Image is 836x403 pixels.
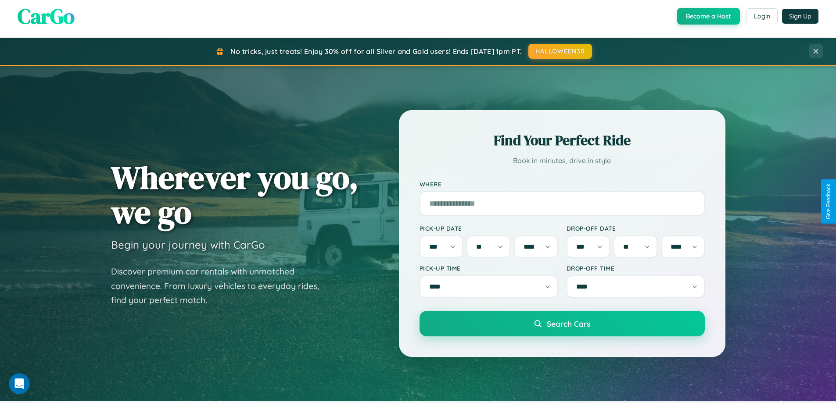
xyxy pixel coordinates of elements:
span: CarGo [18,2,75,31]
h1: Wherever you go, we go [111,160,359,229]
label: Drop-off Time [567,264,705,272]
label: Where [420,180,705,188]
button: Login [746,8,778,24]
h3: Begin your journey with CarGo [111,238,265,251]
button: Sign Up [782,9,818,24]
iframe: Intercom live chat [9,373,30,394]
label: Pick-up Time [420,264,558,272]
button: HALLOWEEN30 [528,44,592,59]
span: Search Cars [547,319,590,328]
div: Give Feedback [825,184,832,219]
button: Become a Host [677,8,740,25]
label: Pick-up Date [420,225,558,232]
p: Discover premium car rentals with unmatched convenience. From luxury vehicles to everyday rides, ... [111,264,330,307]
h2: Find Your Perfect Ride [420,131,705,150]
button: Search Cars [420,311,705,336]
p: Book in minutes, drive in style [420,154,705,167]
label: Drop-off Date [567,225,705,232]
span: No tricks, just treats! Enjoy 30% off for all Silver and Gold users! Ends [DATE] 1pm PT. [230,47,522,56]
